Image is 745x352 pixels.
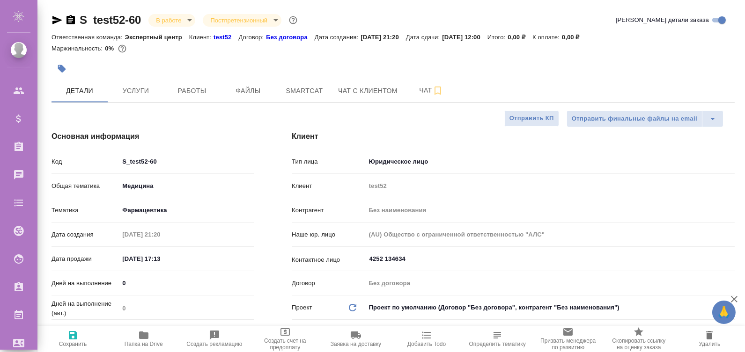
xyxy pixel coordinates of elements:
span: Добавить Todo [407,341,446,347]
button: Постпретензионный [207,16,270,24]
button: Папка на Drive [108,326,179,352]
button: Отправить финальные файлы на email [567,110,702,127]
span: [PERSON_NAME] детали заказа [616,15,709,25]
p: Дата создания: [315,34,361,41]
button: Призвать менеджера по развитию [533,326,604,352]
p: [DATE] 21:20 [361,34,406,41]
input: Пустое поле [366,203,735,217]
p: Итого: [487,34,508,41]
div: Юридическое лицо [366,154,735,170]
p: Наше юр. лицо [292,230,366,239]
h4: Основная информация [52,131,254,142]
div: Медицина [119,178,254,194]
input: ✎ Введи что-нибудь [119,252,201,266]
button: Скопировать ссылку для ЯМессенджера [52,14,63,26]
span: Детали [57,85,102,97]
p: Экспертный центр [125,34,189,41]
p: 0,00 ₽ [562,34,587,41]
span: Чат [409,85,454,96]
h4: Клиент [292,131,735,142]
p: Договор [292,279,366,288]
div: В работе [203,14,281,27]
p: Код [52,157,119,166]
div: split button [567,110,723,127]
p: Клиент: [189,34,214,41]
button: Open [730,258,731,260]
span: Определить тематику [469,341,526,347]
p: Контактное лицо [292,255,366,265]
button: Удалить [674,326,745,352]
p: Контрагент [292,206,366,215]
button: Добавить тэг [52,58,72,79]
input: ✎ Введи что-нибудь [119,155,254,168]
span: Чат с клиентом [338,85,398,97]
a: S_test52-60 [80,14,141,26]
span: Скопировать ссылку на оценку заказа [609,338,669,351]
input: Пустое поле [119,302,254,315]
button: Доп статусы указывают на важность/срочность заказа [287,14,299,26]
p: [DATE] 12:00 [442,34,487,41]
p: Договор: [239,34,266,41]
button: Скопировать ссылку на оценку заказа [604,326,674,352]
p: Дней на выполнение [52,279,119,288]
button: Создать рекламацию [179,326,250,352]
p: Тематика [52,206,119,215]
p: Общая тематика [52,181,119,191]
svg: Подписаться [432,85,443,96]
p: 0% [105,45,116,52]
p: Тип лица [292,157,366,166]
span: Отправить финальные файлы на email [572,114,697,124]
button: 49.60 RUB; [116,43,128,55]
button: Добавить Todo [391,326,462,352]
span: 🙏 [716,302,732,322]
a: test52 [214,33,238,41]
p: Ответственная команда: [52,34,125,41]
button: Создать счет на предоплату [250,326,320,352]
span: Smartcat [282,85,327,97]
input: ✎ Введи что-нибудь [119,276,254,290]
span: Отправить КП [509,113,554,124]
button: Отправить КП [504,110,559,127]
span: Сохранить [59,341,87,347]
input: Пустое поле [119,228,201,241]
input: ✎ Введи что-нибудь [119,325,201,338]
div: Фармацевтика [119,202,254,218]
button: 🙏 [712,301,736,324]
a: Без договора [266,33,315,41]
span: Папка на Drive [125,341,163,347]
span: Заявка на доставку [331,341,381,347]
p: Маржинальность: [52,45,105,52]
span: Удалить [699,341,721,347]
p: Дата создания [52,230,119,239]
span: Услуги [113,85,158,97]
input: Пустое поле [366,276,735,290]
input: Пустое поле [366,228,735,241]
span: Работы [170,85,214,97]
div: В работе [148,14,195,27]
span: Файлы [226,85,271,97]
p: test52 [214,34,238,41]
input: Пустое поле [366,179,735,193]
span: Создать рекламацию [186,341,242,347]
p: Дней на выполнение (авт.) [52,299,119,318]
p: Дата продажи [52,254,119,264]
button: Заявка на доставку [320,326,391,352]
span: Создать счет на предоплату [255,338,315,351]
p: Клиент [292,181,366,191]
span: Призвать менеджера по развитию [538,338,598,351]
button: Определить тематику [462,326,533,352]
button: В работе [153,16,184,24]
p: Без договора [266,34,315,41]
p: 0,00 ₽ [508,34,532,41]
button: Скопировать ссылку [65,14,76,26]
p: Дата сдачи: [406,34,442,41]
p: Проект [292,303,312,312]
button: Сохранить [37,326,108,352]
div: Проект по умолчанию (Договор "Без договора", контрагент "Без наименования") [366,300,735,316]
p: К оплате: [532,34,562,41]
